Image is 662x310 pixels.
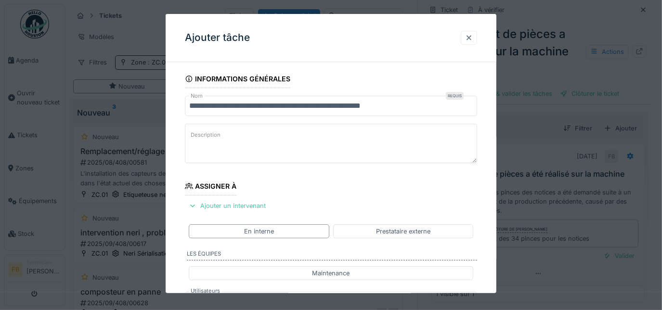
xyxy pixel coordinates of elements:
[185,199,270,212] div: Ajouter un intervenant
[189,92,205,100] label: Nom
[312,269,350,278] div: Maintenance
[376,227,430,236] div: Prestataire externe
[446,92,464,100] div: Requis
[185,32,250,44] h3: Ajouter tâche
[185,179,237,195] div: Assigner à
[187,250,478,260] label: Les équipes
[244,227,274,236] div: En interne
[185,72,291,88] div: Informations générales
[189,287,222,295] label: Utilisateurs
[189,129,222,141] label: Description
